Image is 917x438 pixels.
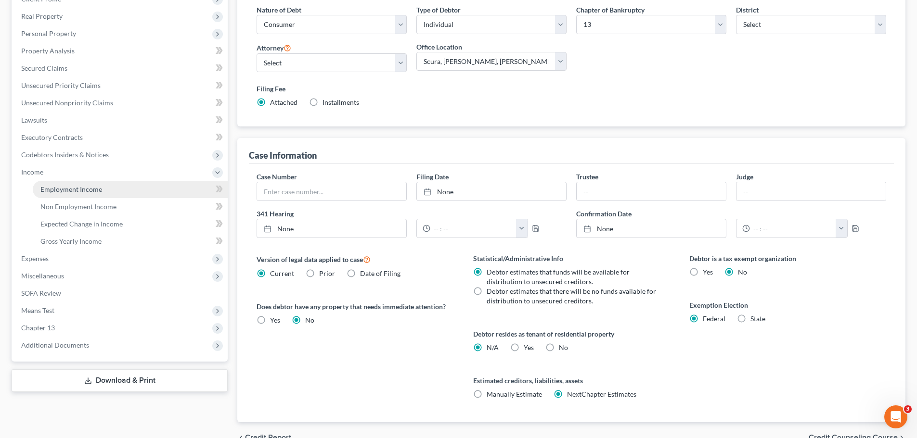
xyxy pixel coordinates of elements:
[249,150,317,161] div: Case Information
[40,202,116,211] span: Non Employment Income
[21,150,109,159] span: Codebtors Insiders & Notices
[738,268,747,276] span: No
[21,81,101,89] span: Unsecured Priority Claims
[13,60,228,77] a: Secured Claims
[524,343,534,351] span: Yes
[270,316,280,324] span: Yes
[736,182,886,200] input: --
[257,301,453,312] label: Does debtor have any property that needs immediate attention?
[323,98,359,106] span: Installments
[21,99,113,107] span: Unsecured Nonpriority Claims
[13,112,228,129] a: Lawsuits
[33,198,228,215] a: Non Employment Income
[257,253,453,265] label: Version of legal data applied to case
[13,94,228,112] a: Unsecured Nonpriority Claims
[473,329,670,339] label: Debtor resides as tenant of residential property
[750,219,836,238] input: -- : --
[576,5,645,15] label: Chapter of Bankruptcy
[736,5,759,15] label: District
[13,77,228,94] a: Unsecured Priority Claims
[40,220,123,228] span: Expected Change in Income
[257,5,301,15] label: Nature of Debt
[270,269,294,277] span: Current
[567,390,636,398] span: NextChapter Estimates
[33,233,228,250] a: Gross Yearly Income
[21,133,83,141] span: Executory Contracts
[21,64,67,72] span: Secured Claims
[487,343,499,351] span: N/A
[360,269,400,277] span: Date of Filing
[576,172,598,182] label: Trustee
[33,181,228,198] a: Employment Income
[21,168,43,176] span: Income
[257,219,406,238] a: None
[319,269,335,277] span: Prior
[904,405,912,413] span: 3
[487,390,542,398] span: Manually Estimate
[577,182,726,200] input: --
[21,306,54,314] span: Means Test
[416,5,461,15] label: Type of Debtor
[416,172,449,182] label: Filing Date
[257,172,297,182] label: Case Number
[689,300,886,310] label: Exemption Election
[305,316,314,324] span: No
[21,341,89,349] span: Additional Documents
[473,375,670,386] label: Estimated creditors, liabilities, assets
[487,268,630,286] span: Debtor estimates that funds will be available for distribution to unsecured creditors.
[736,172,753,182] label: Judge
[33,215,228,233] a: Expected Change in Income
[21,29,76,38] span: Personal Property
[417,182,566,200] a: None
[252,209,571,219] label: 341 Hearing
[13,285,228,302] a: SOFA Review
[689,253,886,263] label: Debtor is a tax exempt organization
[559,343,568,351] span: No
[884,405,907,428] iframe: Intercom live chat
[473,253,670,263] label: Statistical/Administrative Info
[21,324,55,332] span: Chapter 13
[703,314,725,323] span: Federal
[257,182,406,200] input: Enter case number...
[21,47,75,55] span: Property Analysis
[21,12,63,20] span: Real Property
[270,98,297,106] span: Attached
[571,209,891,219] label: Confirmation Date
[21,116,47,124] span: Lawsuits
[577,219,726,238] a: None
[416,42,462,52] label: Office Location
[13,129,228,146] a: Executory Contracts
[430,219,517,238] input: -- : --
[750,314,765,323] span: State
[13,42,228,60] a: Property Analysis
[40,237,102,245] span: Gross Yearly Income
[703,268,713,276] span: Yes
[21,254,49,263] span: Expenses
[40,185,102,193] span: Employment Income
[487,287,656,305] span: Debtor estimates that there will be no funds available for distribution to unsecured creditors.
[21,289,61,297] span: SOFA Review
[257,84,886,94] label: Filing Fee
[12,369,228,392] a: Download & Print
[21,272,64,280] span: Miscellaneous
[257,42,291,53] label: Attorney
